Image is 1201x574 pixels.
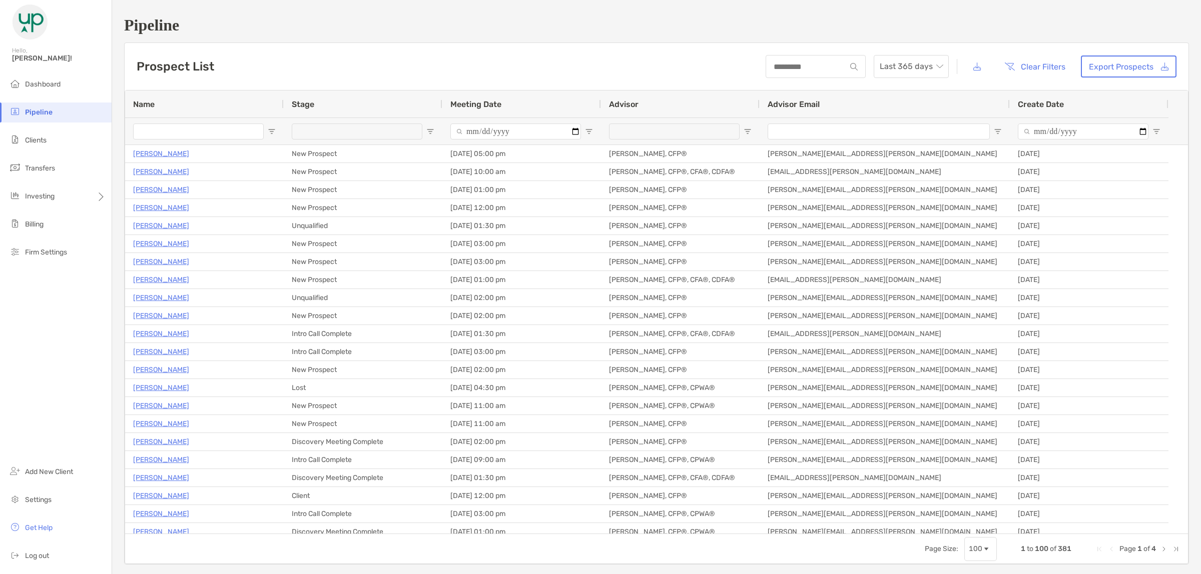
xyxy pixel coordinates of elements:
[9,549,21,561] img: logout icon
[450,123,581,139] input: Meeting Date Filter Input
[133,363,189,376] a: [PERSON_NAME]
[133,147,189,160] p: [PERSON_NAME]
[1010,235,1168,252] div: [DATE]
[442,181,601,198] div: [DATE] 01:00 pm
[1107,545,1115,553] div: Previous Page
[1081,55,1176,77] a: Export Prospects
[25,523,53,532] span: Get Help
[1035,544,1048,553] span: 100
[9,217,21,229] img: billing icon
[9,245,21,257] img: firm-settings icon
[25,192,55,200] span: Investing
[9,493,21,505] img: settings icon
[133,489,189,502] p: [PERSON_NAME]
[601,343,760,360] div: [PERSON_NAME], CFP®
[442,271,601,288] div: [DATE] 01:00 pm
[25,108,53,116] span: Pipeline
[601,325,760,342] div: [PERSON_NAME], CFP®, CFA®, CDFA®
[133,399,189,412] a: [PERSON_NAME]
[284,307,442,324] div: New Prospect
[450,99,501,109] span: Meeting Date
[284,199,442,216] div: New Prospect
[133,309,189,322] a: [PERSON_NAME]
[1010,289,1168,306] div: [DATE]
[601,361,760,378] div: [PERSON_NAME], CFP®
[442,415,601,432] div: [DATE] 11:00 am
[1010,181,1168,198] div: [DATE]
[9,521,21,533] img: get-help icon
[284,343,442,360] div: Intro Call Complete
[1010,217,1168,234] div: [DATE]
[284,523,442,540] div: Discovery Meeting Complete
[601,505,760,522] div: [PERSON_NAME], CFP®, CPWA®
[133,273,189,286] a: [PERSON_NAME]
[601,253,760,270] div: [PERSON_NAME], CFP®
[760,271,1010,288] div: [EMAIL_ADDRESS][PERSON_NAME][DOMAIN_NAME]
[760,199,1010,216] div: [PERSON_NAME][EMAIL_ADDRESS][PERSON_NAME][DOMAIN_NAME]
[760,487,1010,504] div: [PERSON_NAME][EMAIL_ADDRESS][PERSON_NAME][DOMAIN_NAME]
[1010,487,1168,504] div: [DATE]
[760,433,1010,450] div: [PERSON_NAME][EMAIL_ADDRESS][PERSON_NAME][DOMAIN_NAME]
[1010,433,1168,450] div: [DATE]
[1172,545,1180,553] div: Last Page
[133,237,189,250] p: [PERSON_NAME]
[601,145,760,162] div: [PERSON_NAME], CFP®
[969,544,982,553] div: 100
[25,495,52,504] span: Settings
[760,505,1010,522] div: [PERSON_NAME][EMAIL_ADDRESS][PERSON_NAME][DOMAIN_NAME]
[133,381,189,394] a: [PERSON_NAME]
[1021,544,1025,553] span: 1
[442,289,601,306] div: [DATE] 02:00 pm
[442,523,601,540] div: [DATE] 01:00 pm
[9,465,21,477] img: add_new_client icon
[601,469,760,486] div: [PERSON_NAME], CFP®, CFA®, CDFA®
[284,163,442,180] div: New Prospect
[133,183,189,196] p: [PERSON_NAME]
[442,433,601,450] div: [DATE] 02:00 pm
[133,525,189,538] a: [PERSON_NAME]
[1010,415,1168,432] div: [DATE]
[768,99,820,109] span: Advisor Email
[760,343,1010,360] div: [PERSON_NAME][EMAIL_ADDRESS][PERSON_NAME][DOMAIN_NAME]
[1151,544,1156,553] span: 4
[1095,545,1103,553] div: First Page
[1010,343,1168,360] div: [DATE]
[25,467,73,476] span: Add New Client
[760,325,1010,342] div: [EMAIL_ADDRESS][PERSON_NAME][DOMAIN_NAME]
[1010,145,1168,162] div: [DATE]
[1143,544,1150,553] span: of
[601,451,760,468] div: [PERSON_NAME], CFP®, CPWA®
[284,361,442,378] div: New Prospect
[284,433,442,450] div: Discovery Meeting Complete
[133,165,189,178] a: [PERSON_NAME]
[284,397,442,414] div: New Prospect
[880,55,943,77] span: Last 365 days
[284,379,442,396] div: Lost
[25,136,47,144] span: Clients
[1010,271,1168,288] div: [DATE]
[133,327,189,340] a: [PERSON_NAME]
[133,345,189,358] p: [PERSON_NAME]
[442,451,601,468] div: [DATE] 09:00 am
[601,199,760,216] div: [PERSON_NAME], CFP®
[133,435,189,448] a: [PERSON_NAME]
[442,253,601,270] div: [DATE] 03:00 pm
[601,235,760,252] div: [PERSON_NAME], CFP®
[284,235,442,252] div: New Prospect
[284,217,442,234] div: Unqualified
[760,415,1010,432] div: [PERSON_NAME][EMAIL_ADDRESS][PERSON_NAME][DOMAIN_NAME]
[133,507,189,520] a: [PERSON_NAME]
[12,4,48,40] img: Zoe Logo
[1050,544,1056,553] span: of
[133,417,189,430] a: [PERSON_NAME]
[1010,505,1168,522] div: [DATE]
[760,253,1010,270] div: [PERSON_NAME][EMAIL_ADDRESS][PERSON_NAME][DOMAIN_NAME]
[601,523,760,540] div: [PERSON_NAME], CFP®, CPWA®
[133,255,189,268] a: [PERSON_NAME]
[284,253,442,270] div: New Prospect
[442,325,601,342] div: [DATE] 01:30 pm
